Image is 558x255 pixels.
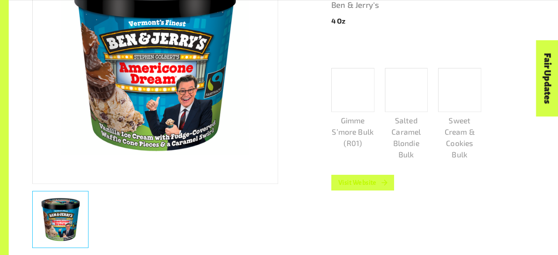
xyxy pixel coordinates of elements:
p: Gimme S’more Bulk (R01) [331,115,374,150]
a: Visit Website [331,175,394,190]
a: Gimme S’more Bulk (R01) [331,68,374,149]
p: Sweet Cream & Cookies Bulk [438,115,481,161]
p: Salted Caramel Blondie Bulk [385,115,428,161]
a: Salted Caramel Blondie Bulk [385,68,428,160]
p: 4 Oz [331,16,534,26]
a: Sweet Cream & Cookies Bulk [438,68,481,160]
